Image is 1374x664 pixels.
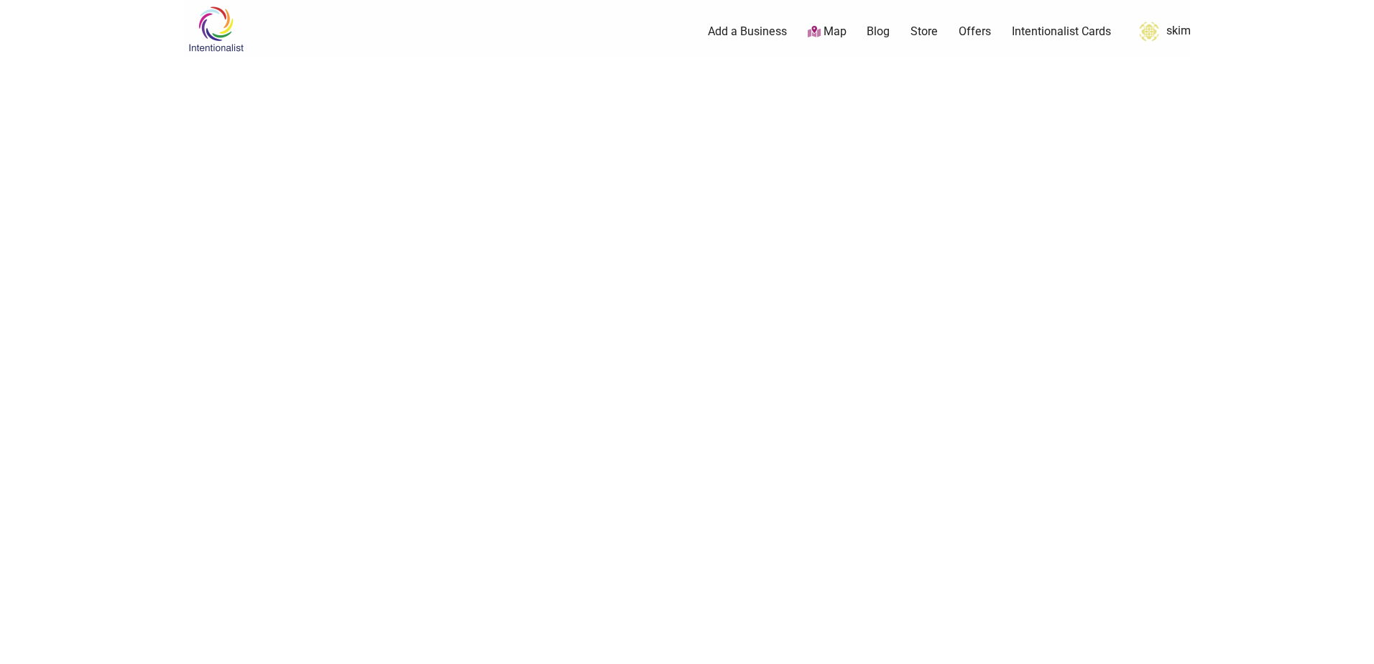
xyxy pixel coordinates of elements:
[867,24,890,40] a: Blog
[910,24,938,40] a: Store
[808,24,847,40] a: Map
[708,24,787,40] a: Add a Business
[182,6,250,52] img: Intentionalist
[1012,24,1111,40] a: Intentionalist Cards
[1132,19,1191,45] a: skim
[959,24,991,40] a: Offers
